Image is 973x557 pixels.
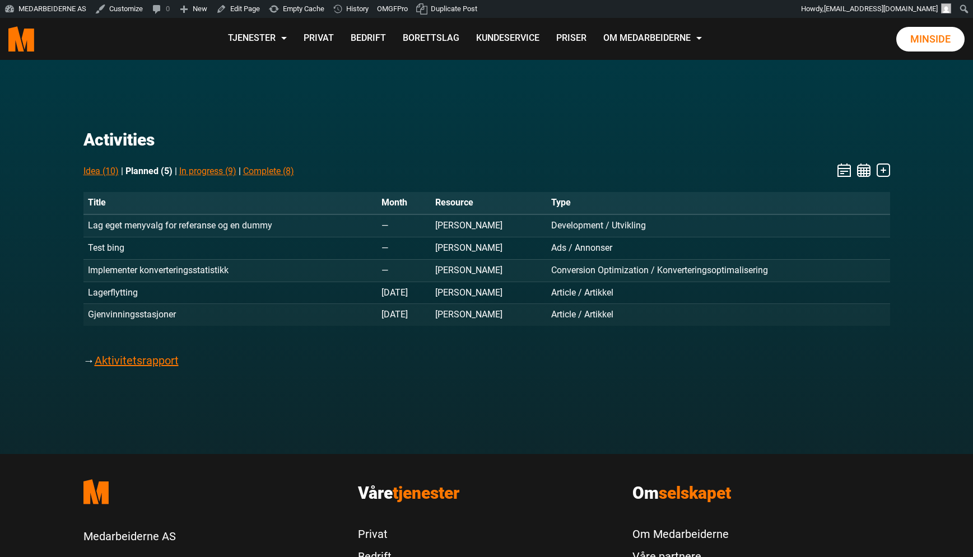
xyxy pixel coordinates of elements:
[468,19,548,59] a: Kundeservice
[342,19,394,59] a: Bedrift
[547,259,890,282] td: Conversion Optimization / Konverteringsoptimalisering
[377,282,431,304] td: [DATE]
[175,166,177,176] span: |
[83,351,890,370] p: →
[431,282,547,304] td: [PERSON_NAME]
[239,166,241,176] span: |
[358,523,506,545] a: Privat
[83,163,890,179] nav: Stages
[83,166,119,176] a: Idea (10)
[83,282,378,304] td: Lagerflytting
[548,19,595,59] a: Priser
[397,4,408,13] span: Pro
[595,19,710,59] a: Om Medarbeiderne
[547,192,890,214] th: Type
[83,527,341,546] p: Medarbeiderne AS
[179,166,236,176] a: In progress (9)
[547,237,890,259] td: Ads / Annonser
[431,259,547,282] td: [PERSON_NAME]
[125,166,173,176] strong: Planned (5)
[83,214,378,237] td: Lag eget menyvalg for referanse og en dummy
[377,192,431,214] th: Month
[394,19,468,59] a: Borettslag
[377,304,431,326] td: [DATE]
[83,471,341,513] a: Medarbeiderne start
[632,523,729,545] a: Om Medarbeiderne
[220,19,295,59] a: Tjenester
[83,259,378,282] td: Implementer konverteringsstatistikk
[8,18,34,60] a: Medarbeiderne start page
[547,282,890,304] td: Article / Artikkel
[824,4,938,13] span: [EMAIL_ADDRESS][DOMAIN_NAME]
[121,166,123,176] span: |
[547,304,890,326] td: Article / Artikkel
[431,192,547,214] th: Resource
[547,214,890,237] td: Development / Utvikling
[83,237,378,259] td: Test bing
[896,27,965,52] a: Minside
[393,483,459,503] span: tjenester
[377,259,431,282] td: —
[659,483,731,503] span: selskapet
[295,19,342,59] a: Privat
[431,237,547,259] td: [PERSON_NAME]
[83,130,890,150] h3: Activities
[632,483,890,503] h3: Om
[431,214,547,237] td: [PERSON_NAME]
[83,192,378,214] th: Title
[95,354,179,367] a: Aktivitetsrapport
[377,214,431,237] td: —
[243,166,294,176] a: Complete (8)
[431,304,547,326] td: [PERSON_NAME]
[377,237,431,259] td: —
[358,483,616,503] h3: Våre
[83,304,378,326] td: Gjenvinningsstasjoner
